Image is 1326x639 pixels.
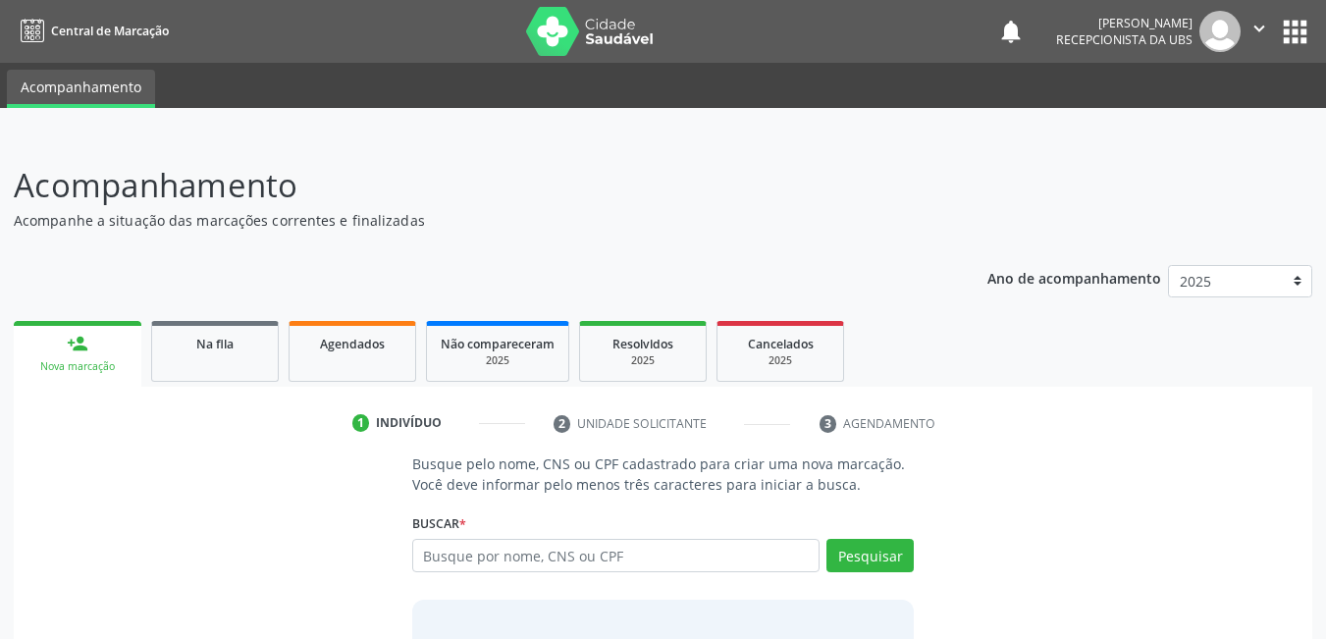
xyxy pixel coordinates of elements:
div: 2025 [594,353,692,368]
div: Nova marcação [27,359,128,374]
button: Pesquisar [826,539,914,572]
span: Não compareceram [441,336,555,352]
div: 2025 [731,353,829,368]
div: person_add [67,333,88,354]
p: Acompanhe a situação das marcações correntes e finalizadas [14,210,923,231]
div: [PERSON_NAME] [1056,15,1193,31]
a: Central de Marcação [14,15,169,47]
i:  [1248,18,1270,39]
button:  [1241,11,1278,52]
p: Ano de acompanhamento [987,265,1161,290]
label: Buscar [412,508,466,539]
p: Busque pelo nome, CNS ou CPF cadastrado para criar uma nova marcação. Você deve informar pelo men... [412,453,915,495]
div: 1 [352,414,370,432]
span: Agendados [320,336,385,352]
span: Recepcionista da UBS [1056,31,1193,48]
span: Resolvidos [612,336,673,352]
span: Central de Marcação [51,23,169,39]
button: notifications [997,18,1025,45]
div: 2025 [441,353,555,368]
img: img [1199,11,1241,52]
a: Acompanhamento [7,70,155,108]
button: apps [1278,15,1312,49]
span: Cancelados [748,336,814,352]
div: Indivíduo [376,414,442,432]
input: Busque por nome, CNS ou CPF [412,539,821,572]
span: Na fila [196,336,234,352]
p: Acompanhamento [14,161,923,210]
